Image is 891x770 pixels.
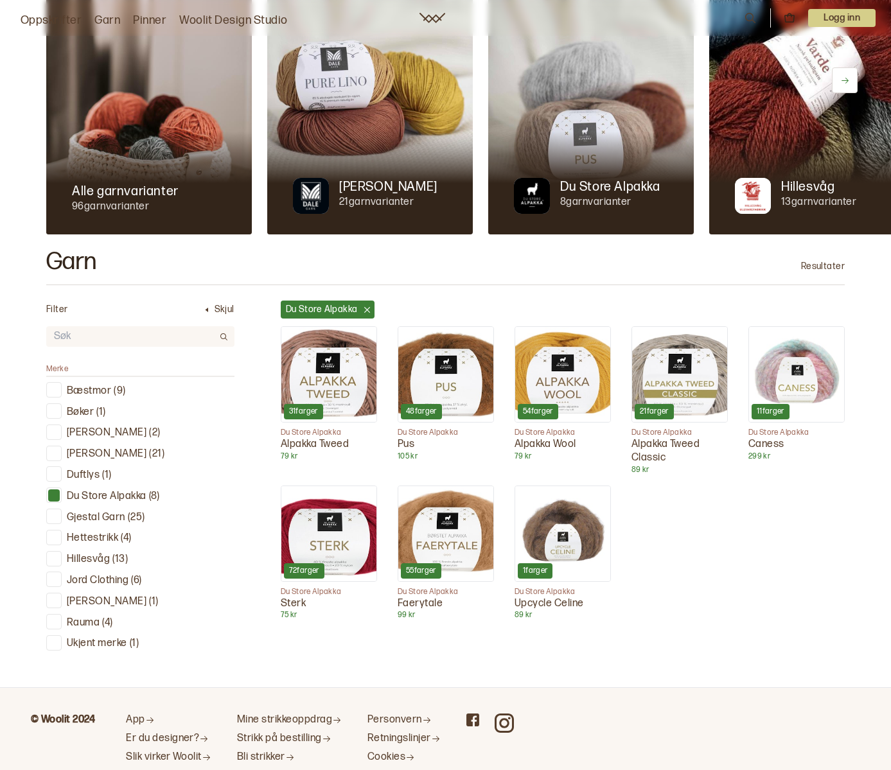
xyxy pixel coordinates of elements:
img: Merkegarn [514,178,550,214]
p: Alpakka Tweed [281,438,377,451]
p: Alpakka Tweed Classic [631,438,728,465]
a: Woolit Design Studio [179,12,288,30]
p: [PERSON_NAME] [67,448,146,461]
p: 13 garnvarianter [781,196,856,209]
p: Alle garnvarianter [72,182,179,200]
p: ( 4 ) [102,617,112,630]
p: [PERSON_NAME] [339,178,437,196]
p: Pus [398,438,494,451]
p: Rauma [67,617,100,630]
p: ( 25 ) [128,511,145,525]
img: Faerytale [398,486,493,581]
a: Retningslinjer [367,732,441,746]
p: Du Store Alpakka [398,428,494,438]
p: ( 9 ) [114,385,125,398]
img: Upcycle Celine [515,486,610,581]
p: 55 farger [406,566,436,576]
p: Hillesvåg [781,178,834,196]
p: Du Store Alpakka [281,587,377,597]
p: Alpakka Wool [515,438,611,451]
input: Søk [46,328,214,346]
p: ( 1 ) [96,406,105,419]
p: Du Store Alpakka [281,428,377,438]
p: 96 garnvarianter [72,200,179,214]
p: Hettestrikk [67,532,118,545]
a: Faerytale55fargerDu Store AlpakkaFaerytale99 kr [398,486,494,621]
p: ( 4 ) [121,532,131,545]
p: ( 1 ) [149,595,158,609]
p: Du Store Alpakka [515,587,611,597]
p: Caness [748,438,845,451]
p: Sterk [281,597,377,611]
a: Woolit [419,13,445,23]
p: 11 farger [757,407,784,417]
a: Strikk på bestilling [237,732,342,746]
p: Logg inn [808,9,876,27]
p: Faerytale [398,597,494,611]
a: Upcycle Celine1fargerDu Store AlpakkaUpcycle Celine89 kr [515,486,611,621]
p: Du Store Alpakka [631,428,728,438]
p: ( 13 ) [112,553,128,566]
p: 21 farger [640,407,669,417]
a: Er du designer? [126,732,211,746]
p: 8 garnvarianter [560,196,660,209]
p: 105 kr [398,451,494,462]
a: App [126,713,211,727]
a: Mine strikkeoppdrag [237,713,342,727]
p: Hillesvåg [67,553,110,566]
p: 1 farger [523,566,548,576]
p: 48 farger [406,407,437,417]
p: Bæstmor [67,385,111,398]
a: Pinner [133,12,166,30]
p: Du Store Alpakka [748,428,845,438]
img: Pus [398,327,493,422]
a: Alpakka Tweed31fargerDu Store AlpakkaAlpakka Tweed79 kr [281,326,377,462]
h2: Garn [46,250,97,274]
p: 72 farger [289,566,319,576]
p: ( 1 ) [130,637,139,651]
a: Cookies [367,751,441,764]
p: ( 8 ) [149,490,159,503]
a: Woolit on Instagram [495,713,514,733]
p: Resultater [801,260,845,273]
a: Sterk72fargerDu Store AlpakkaSterk75 kr [281,486,377,621]
p: 99 kr [398,610,494,620]
p: ( 1 ) [102,469,111,482]
p: Upcycle Celine [515,597,611,611]
p: Gjestal Garn [67,511,125,525]
p: 31 farger [289,407,318,417]
p: ( 21 ) [149,448,164,461]
p: Du Store Alpakka [67,490,146,503]
a: Caness11fargerDu Store AlpakkaCaness299 kr [748,326,845,462]
p: 79 kr [515,451,611,462]
p: ( 2 ) [149,426,160,440]
p: [PERSON_NAME] [67,595,146,609]
button: User dropdown [808,9,876,27]
p: 54 farger [523,407,553,417]
img: Alpakka Tweed Classic [632,327,727,422]
p: Filter [46,303,68,316]
p: 89 kr [515,610,611,620]
p: Du Store Alpakka [398,587,494,597]
a: Woolit on Facebook [466,713,479,726]
p: 21 garnvarianter [339,196,437,209]
p: 75 kr [281,610,377,620]
img: Merkegarn [735,178,771,214]
p: 89 kr [631,465,728,475]
p: Du Store Alpakka [515,428,611,438]
p: Bøker [67,406,94,419]
img: Sterk [281,486,376,581]
p: [PERSON_NAME] [67,426,146,440]
a: Alpakka Tweed Classic21fargerDu Store AlpakkaAlpakka Tweed Classic89 kr [631,326,728,475]
a: Alpakka Wool54fargerDu Store AlpakkaAlpakka Wool79 kr [515,326,611,462]
p: 299 kr [748,451,845,462]
img: Alpakka Tweed [281,327,376,422]
img: Alpakka Wool [515,327,610,422]
a: Garn [94,12,120,30]
p: ( 6 ) [131,574,141,588]
img: Merkegarn [293,178,329,214]
p: 79 kr [281,451,377,462]
p: Du Store Alpakka [560,178,660,196]
p: Jord Clothing [67,574,128,588]
span: Merke [46,364,68,374]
